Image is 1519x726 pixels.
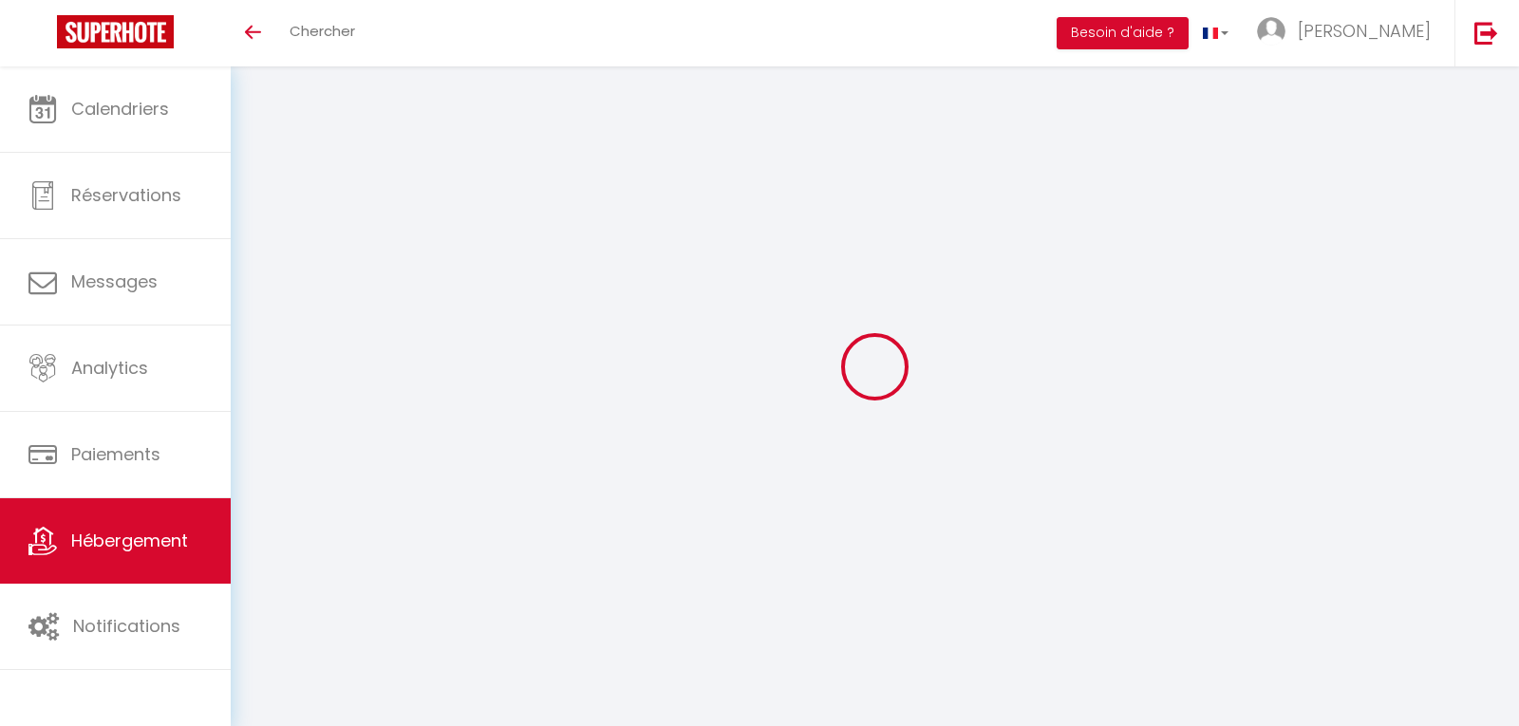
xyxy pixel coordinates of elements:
[1474,21,1498,45] img: logout
[71,356,148,380] span: Analytics
[290,21,355,41] span: Chercher
[1298,19,1431,43] span: [PERSON_NAME]
[71,529,188,552] span: Hébergement
[57,15,174,48] img: Super Booking
[71,270,158,293] span: Messages
[71,442,160,466] span: Paiements
[71,97,169,121] span: Calendriers
[1257,17,1285,46] img: ...
[73,614,180,638] span: Notifications
[71,183,181,207] span: Réservations
[1057,17,1189,49] button: Besoin d'aide ?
